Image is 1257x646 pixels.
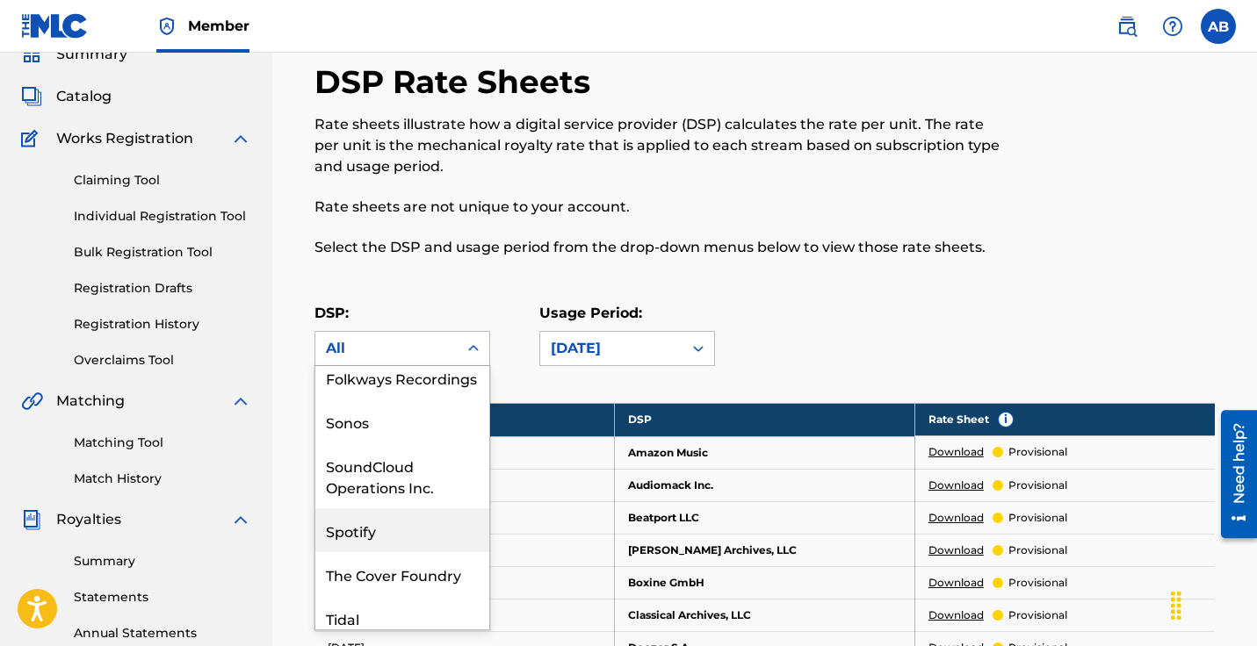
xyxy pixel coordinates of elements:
a: Summary [74,552,251,571]
p: Rate sheets are not unique to your account. [314,197,1008,218]
div: Sonos [315,399,489,443]
p: Rate sheets illustrate how a digital service provider (DSP) calculates the rate per unit. The rat... [314,114,1008,177]
div: Smithsonian Folkways Recordings [315,334,489,399]
p: provisional [1008,444,1067,460]
td: Boxine GmbH [615,566,915,599]
p: provisional [1008,542,1067,558]
img: MLC Logo [21,13,89,39]
td: [PERSON_NAME] Archives, LLC [615,534,915,566]
th: DSP [615,403,915,436]
iframe: Chat Widget [1169,562,1257,646]
img: Top Rightsholder [156,16,177,37]
span: Royalties [56,509,121,530]
a: Claiming Tool [74,171,251,190]
img: expand [230,128,251,149]
div: SoundCloud Operations Inc. [315,443,489,508]
img: Summary [21,44,42,65]
img: Works Registration [21,128,44,149]
a: Matching Tool [74,434,251,452]
img: expand [230,391,251,412]
span: Catalog [56,86,112,107]
span: Works Registration [56,128,193,149]
img: Royalties [21,509,42,530]
a: Individual Registration Tool [74,207,251,226]
td: Beatport LLC [615,501,915,534]
label: DSP: [314,305,349,321]
a: Registration Drafts [74,279,251,298]
p: Select the DSP and usage period from the drop-down menus below to view those rate sheets. [314,237,1008,258]
div: The Cover Foundry [315,552,489,596]
a: SummarySummary [21,44,127,65]
a: Match History [74,470,251,488]
span: Matching [56,391,125,412]
p: provisional [1008,477,1067,493]
span: Member [188,16,249,36]
a: Download [928,607,984,623]
a: Download [928,510,984,526]
a: Annual Statements [74,624,251,642]
a: Bulk Registration Tool [74,243,251,262]
img: Catalog [21,86,42,107]
a: Download [928,575,984,591]
iframe: Resource Center [1208,403,1257,544]
div: [DATE] [551,338,672,359]
img: help [1162,16,1183,37]
div: Drag [1162,579,1190,632]
a: CatalogCatalog [21,86,112,107]
td: Audiomack Inc. [615,469,915,501]
img: Matching [21,391,43,412]
a: Statements [74,588,251,607]
a: Registration History [74,315,251,334]
div: All [326,338,447,359]
div: Help [1155,9,1190,44]
a: Download [928,444,984,460]
td: Classical Archives, LLC [615,599,915,631]
div: Tidal [315,596,489,640]
span: i [999,413,1013,427]
label: Usage Period: [539,305,642,321]
a: Download [928,542,984,558]
h2: DSP Rate Sheets [314,62,599,102]
p: provisional [1008,510,1067,526]
p: provisional [1008,607,1067,623]
th: Rate Sheet [915,403,1215,436]
img: search [1116,16,1138,37]
td: Amazon Music [615,436,915,469]
div: User Menu [1201,9,1236,44]
span: Summary [56,44,127,65]
a: Public Search [1109,9,1145,44]
img: expand [230,509,251,530]
div: Spotify [315,508,489,552]
a: Download [928,477,984,493]
a: Overclaims Tool [74,351,251,370]
p: provisional [1008,575,1067,591]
